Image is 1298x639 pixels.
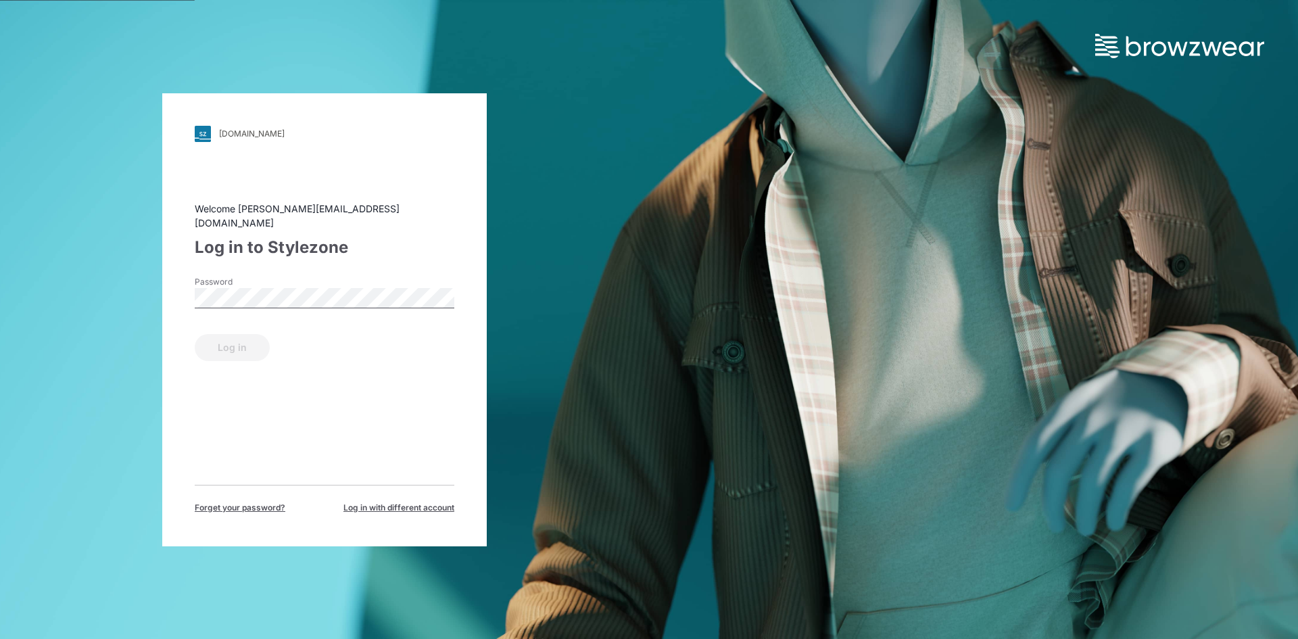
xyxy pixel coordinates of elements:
[195,276,289,288] label: Password
[219,128,285,139] div: [DOMAIN_NAME]
[195,202,454,230] div: Welcome [PERSON_NAME][EMAIL_ADDRESS][DOMAIN_NAME]
[1095,34,1264,58] img: browzwear-logo.73288ffb.svg
[343,502,454,514] span: Log in with different account
[195,126,211,142] img: svg+xml;base64,PHN2ZyB3aWR0aD0iMjgiIGhlaWdodD0iMjgiIHZpZXdCb3g9IjAgMCAyOCAyOCIgZmlsbD0ibm9uZSIgeG...
[195,502,285,514] span: Forget your password?
[195,235,454,260] div: Log in to Stylezone
[195,126,454,142] a: [DOMAIN_NAME]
